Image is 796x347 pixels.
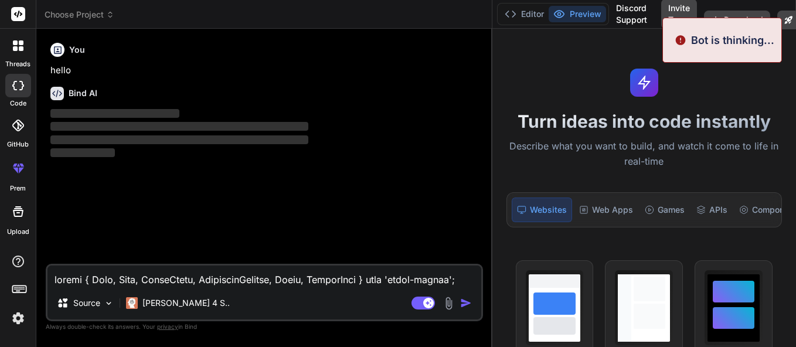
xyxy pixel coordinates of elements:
div: APIs [692,198,732,222]
p: Always double-check its answers. Your in Bind [46,321,483,332]
span: privacy [157,323,178,330]
button: Download [704,11,770,29]
span: ‌ [50,122,308,131]
img: alert [675,32,686,48]
span: ‌ [50,135,308,144]
p: Source [73,297,100,309]
img: Pick Models [104,298,114,308]
span: ‌ [50,109,179,118]
img: settings [8,308,28,328]
div: Websites [512,198,572,222]
span: ‌ [50,148,115,157]
img: Claude 4 Sonnet [126,297,138,309]
label: prem [10,183,26,193]
button: Editor [500,6,549,22]
button: Preview [549,6,606,22]
h6: Bind AI [69,87,97,99]
div: Games [640,198,689,222]
img: attachment [442,297,455,310]
p: [PERSON_NAME] 4 S.. [142,297,230,309]
label: Upload [7,227,29,237]
img: icon [460,297,472,309]
p: Bot is thinking... [691,32,774,48]
span: Choose Project [45,9,114,21]
label: code [10,98,26,108]
p: hello [50,64,481,77]
label: threads [5,59,30,69]
p: Describe what you want to build, and watch it come to life in real-time [499,139,789,169]
div: Web Apps [574,198,638,222]
h6: You [69,44,85,56]
h1: Turn ideas into code instantly [499,111,789,132]
label: GitHub [7,140,29,149]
